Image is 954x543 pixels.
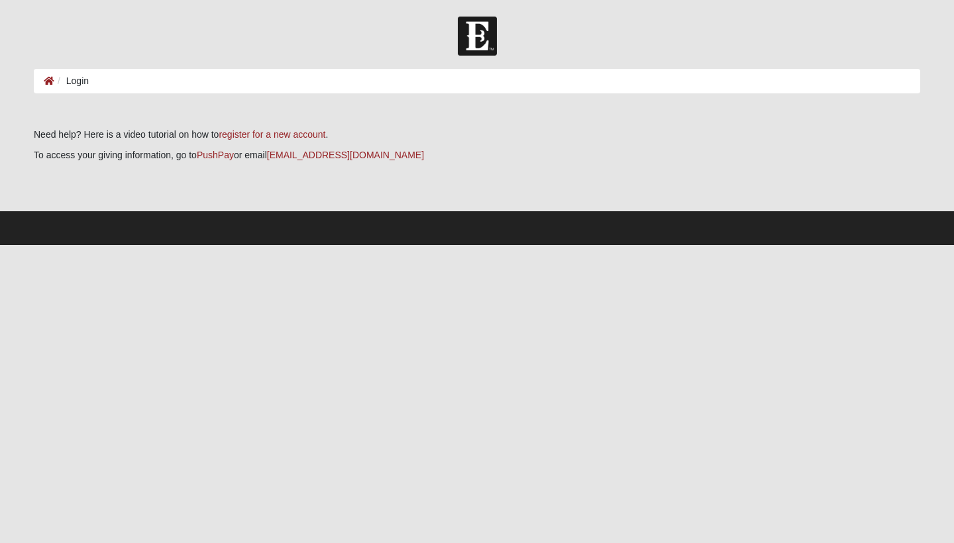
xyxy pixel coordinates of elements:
[458,17,497,56] img: Church of Eleven22 Logo
[197,150,234,160] a: PushPay
[34,128,920,142] p: Need help? Here is a video tutorial on how to .
[219,129,325,140] a: register for a new account
[267,150,424,160] a: [EMAIL_ADDRESS][DOMAIN_NAME]
[54,74,89,88] li: Login
[34,148,920,162] p: To access your giving information, go to or email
